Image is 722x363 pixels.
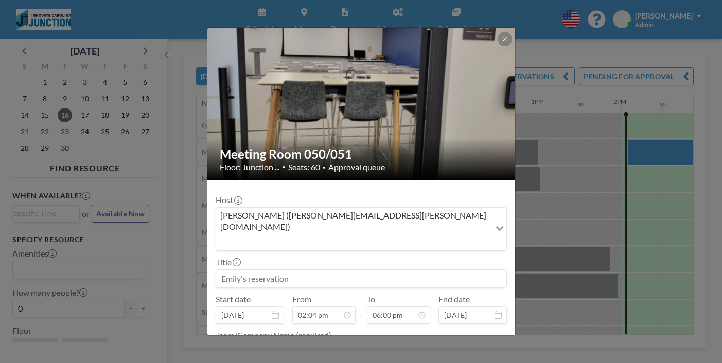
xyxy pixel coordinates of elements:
[292,294,311,304] label: From
[218,210,488,233] span: [PERSON_NAME] ([PERSON_NAME][EMAIL_ADDRESS][PERSON_NAME][DOMAIN_NAME])
[360,298,363,320] span: -
[282,163,286,171] span: •
[217,235,489,248] input: Search for option
[207,27,516,181] img: 537.jpg
[323,164,326,171] span: •
[216,257,240,267] label: Title
[367,294,375,304] label: To
[216,195,241,205] label: Host
[328,162,385,172] span: Approval queue
[220,147,504,162] h2: Meeting Room 050/051
[288,162,320,172] span: Seats: 60
[216,208,506,250] div: Search for option
[438,294,470,304] label: End date
[216,294,251,304] label: Start date
[216,330,331,340] label: Team/Company Name (required)
[220,162,279,172] span: Floor: Junction ...
[216,270,506,287] input: Emily's reservation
